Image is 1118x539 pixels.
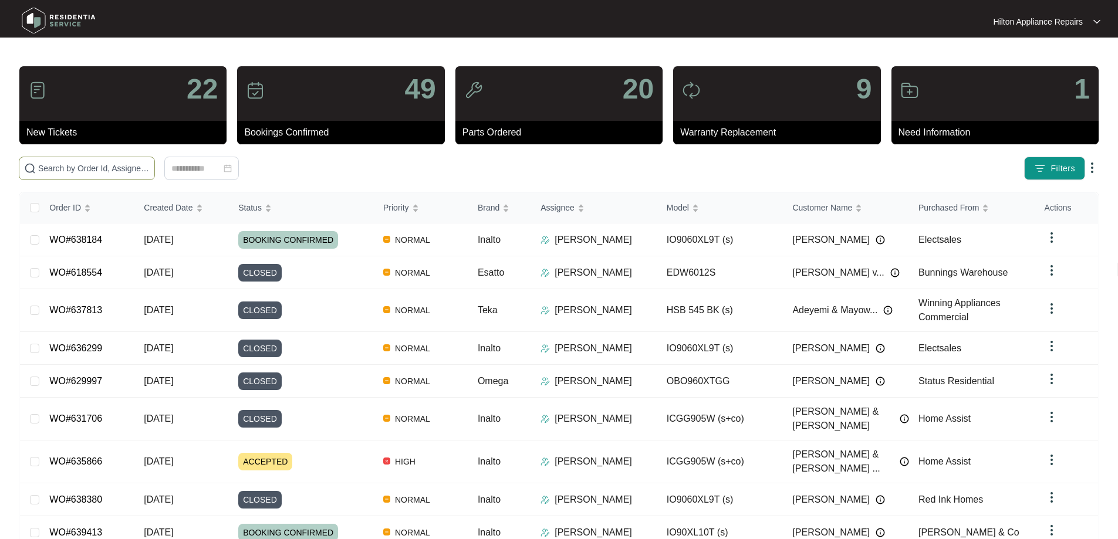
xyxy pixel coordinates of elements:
[26,126,227,140] p: New Tickets
[682,81,701,100] img: icon
[404,75,435,103] p: 49
[541,495,550,504] img: Assigner Icon
[1045,490,1059,504] img: dropdown arrow
[238,453,292,470] span: ACCEPTED
[144,267,173,277] span: [DATE]
[918,201,979,214] span: Purchased From
[555,341,632,355] p: [PERSON_NAME]
[238,372,282,390] span: CLOSED
[792,233,870,247] span: [PERSON_NAME]
[18,3,100,38] img: residentia service logo
[390,374,435,388] span: NORMAL
[1045,301,1059,316] img: dropdown arrow
[657,223,783,256] td: IO9060XL9T (s)
[792,493,870,507] span: [PERSON_NAME]
[555,303,632,317] p: [PERSON_NAME]
[657,256,783,289] td: EDW6012S
[238,491,282,509] span: CLOSED
[541,344,550,353] img: Assigner Icon
[246,81,265,100] img: icon
[541,377,550,386] img: Assigner Icon
[792,448,894,476] span: [PERSON_NAME] & [PERSON_NAME] ...
[876,235,885,245] img: Info icon
[390,266,435,280] span: NORMAL
[657,332,783,365] td: IO9060XL9T (s)
[1045,263,1059,277] img: dropdown arrow
[856,75,872,103] p: 9
[555,493,632,507] p: [PERSON_NAME]
[49,201,81,214] span: Order ID
[541,528,550,537] img: Assigner Icon
[657,440,783,483] td: ICGG905W (s+co)
[478,201,499,214] span: Brand
[1085,161,1099,175] img: dropdown arrow
[1045,410,1059,424] img: dropdown arrow
[383,306,390,313] img: Vercel Logo
[890,268,900,277] img: Info icon
[667,201,689,214] span: Model
[792,266,884,280] span: [PERSON_NAME] v...
[390,412,435,426] span: NORMAL
[383,236,390,243] img: Vercel Logo
[900,457,909,466] img: Info icon
[49,343,102,353] a: WO#636299
[555,412,632,426] p: [PERSON_NAME]
[555,455,632,469] p: [PERSON_NAME]
[541,457,550,466] img: Assigner Icon
[390,233,435,247] span: NORMAL
[478,267,504,277] span: Esatto
[657,192,783,223] th: Model
[383,201,409,214] span: Priority
[918,494,983,504] span: Red Ink Homes
[49,456,102,466] a: WO#635866
[478,527,501,537] span: Inalto
[49,413,102,423] a: WO#631706
[909,192,1035,223] th: Purchased From
[468,192,531,223] th: Brand
[229,192,374,223] th: Status
[792,201,852,214] span: Customer Name
[1035,192,1098,223] th: Actions
[49,494,102,504] a: WO#638380
[657,289,783,332] td: HSB 545 BK (s)
[918,298,1001,322] span: Winning Appliances Commercial
[792,303,877,317] span: Adeyemi & Mayow...
[383,377,390,384] img: Vercel Logo
[918,456,971,466] span: Home Assist
[478,376,508,386] span: Omega
[1045,372,1059,386] img: dropdown arrow
[144,376,173,386] span: [DATE]
[541,268,550,277] img: Assigner Icon
[478,343,501,353] span: Inalto
[238,231,338,249] span: BOOKING CONFIRMED
[918,343,961,353] span: Electsales
[28,81,47,100] img: icon
[238,264,282,282] span: CLOSED
[541,306,550,315] img: Assigner Icon
[1034,162,1046,174] img: filter icon
[38,162,150,175] input: Search by Order Id, Assignee Name, Customer Name, Brand and Model
[390,303,435,317] span: NORMAL
[792,341,870,355] span: [PERSON_NAME]
[383,415,390,422] img: Vercel Logo
[876,495,885,504] img: Info icon
[383,528,390,535] img: Vercel Logo
[657,483,783,516] td: IO9060XL9T (s)
[1024,157,1085,180] button: filter iconFilters
[24,162,36,174] img: search-icon
[238,410,282,428] span: CLOSED
[390,341,435,355] span: NORMAL
[144,456,173,466] span: [DATE]
[541,201,575,214] span: Assignee
[900,81,919,100] img: icon
[1093,19,1100,25] img: dropdown arrow
[49,305,102,315] a: WO#637813
[383,344,390,351] img: Vercel Logo
[244,126,444,140] p: Bookings Confirmed
[478,305,498,315] span: Teka
[918,235,961,245] span: Electsales
[464,81,483,100] img: icon
[478,235,501,245] span: Inalto
[383,457,390,465] img: Vercel Logo
[531,192,657,223] th: Assignee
